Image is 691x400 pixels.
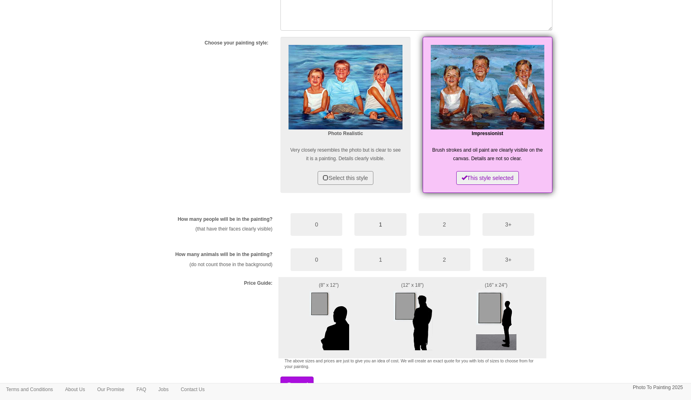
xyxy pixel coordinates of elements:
button: 2 [419,248,470,271]
a: Jobs [152,383,175,396]
a: About Us [59,383,91,396]
p: Very closely resembles the photo but is clear to see it is a painting. Details clearly visible. [289,146,402,163]
img: Example size of a Midi painting [392,290,433,350]
p: (8" x 12") [284,281,373,290]
p: The above sizes and prices are just to give you an idea of cost. We will create an exact quote fo... [284,358,540,370]
img: Realism [289,45,402,129]
label: Choose your painting style: [204,40,268,47]
img: Impressionist [431,45,544,129]
button: 3+ [482,213,534,236]
button: 0 [291,213,342,236]
label: How many animals will be in the painting? [175,251,273,258]
button: Select this style [318,171,373,185]
p: Photo To Painting 2025 [633,383,683,392]
button: 2 [419,213,470,236]
p: (12" x 18") [385,281,440,290]
p: Photo Realistic [289,129,402,138]
button: This style selected [456,171,519,185]
p: (that have their faces clearly visible) [151,225,272,233]
button: 1 [354,248,406,271]
label: Price Guide: [244,280,273,287]
a: Our Promise [91,383,130,396]
p: Impressionist [431,129,544,138]
button: 0 [291,248,342,271]
img: Example size of a small painting [309,290,349,350]
img: Example size of a large painting [476,290,516,350]
button: 3+ [482,248,534,271]
label: How many people will be in the painting? [178,216,273,223]
p: (do not count those in the background) [151,260,272,269]
button: 1 [354,213,406,236]
p: Brush strokes and oil paint are clearly visible on the canvas. Details are not so clear. [431,146,544,163]
button: Send [280,377,314,396]
p: (16" x 24") [452,281,540,290]
a: Contact Us [175,383,211,396]
a: FAQ [131,383,152,396]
